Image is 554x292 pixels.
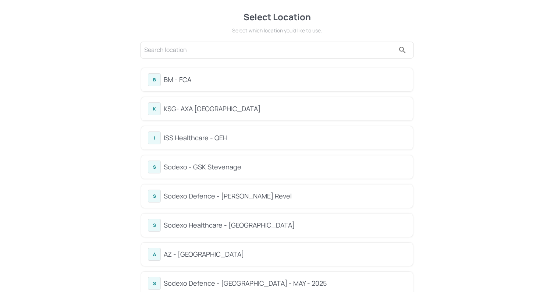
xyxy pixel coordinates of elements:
[148,161,161,173] div: S
[164,75,406,85] div: BM - FCA
[148,277,161,290] div: S
[395,43,410,57] button: search
[148,73,161,86] div: B
[148,190,161,203] div: S
[164,104,406,114] div: KSG- AXA [GEOGRAPHIC_DATA]
[164,220,406,230] div: Sodexo Healthcare - [GEOGRAPHIC_DATA]
[148,219,161,232] div: S
[164,191,406,201] div: Sodexo Defence - [PERSON_NAME] Revel
[144,44,395,56] input: Search location
[139,27,415,34] div: Select which location you’d like to use.
[148,248,161,261] div: A
[164,133,406,143] div: ISS Healthcare - QEH
[164,278,406,288] div: Sodexo Defence - [GEOGRAPHIC_DATA] - MAY - 2025
[164,162,406,172] div: Sodexo - GSK Stevenage
[148,131,161,144] div: I
[148,102,161,115] div: K
[139,10,415,24] div: Select Location
[164,249,406,259] div: AZ - [GEOGRAPHIC_DATA]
